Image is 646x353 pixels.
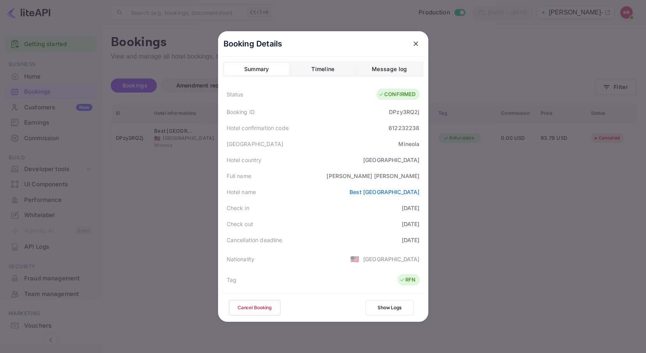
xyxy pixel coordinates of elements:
[291,63,355,75] button: Timeline
[227,108,255,116] div: Booking ID
[389,124,419,132] div: 612232238
[227,204,249,212] div: Check in
[227,220,253,228] div: Check out
[227,156,262,164] div: Hotel country
[399,276,415,284] div: RFN
[227,276,236,284] div: Tag
[327,172,419,180] div: [PERSON_NAME] [PERSON_NAME]
[350,189,419,195] a: Best [GEOGRAPHIC_DATA]
[227,90,243,98] div: Status
[229,300,280,316] button: Cancel Booking
[363,255,420,263] div: [GEOGRAPHIC_DATA]
[357,63,422,75] button: Message log
[227,172,251,180] div: Full name
[350,252,359,266] span: United States
[227,124,289,132] div: Hotel confirmation code
[224,38,282,50] p: Booking Details
[244,64,269,74] div: Summary
[372,64,407,74] div: Message log
[224,63,289,75] button: Summary
[366,300,414,316] button: Show Logs
[389,108,419,116] div: DPzy3RQ2j
[311,64,334,74] div: Timeline
[378,91,415,98] div: CONFIRMED
[402,220,420,228] div: [DATE]
[402,236,420,244] div: [DATE]
[227,188,256,196] div: Hotel name
[227,236,282,244] div: Cancellation deadline
[402,204,420,212] div: [DATE]
[227,140,284,148] div: [GEOGRAPHIC_DATA]
[409,37,423,51] button: close
[398,140,419,148] div: Mineola
[227,255,255,263] div: Nationality
[363,156,420,164] div: [GEOGRAPHIC_DATA]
